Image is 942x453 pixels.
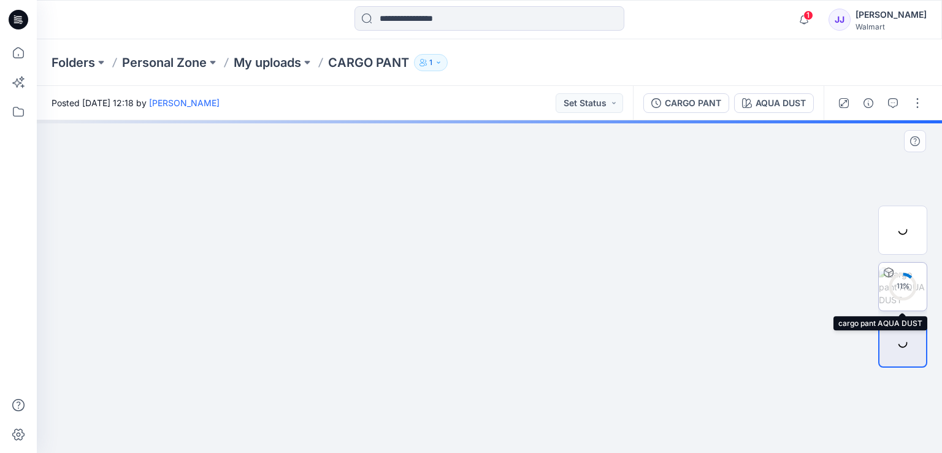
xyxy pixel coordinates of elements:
[803,10,813,20] span: 1
[429,56,432,69] p: 1
[643,93,729,113] button: CARGO PANT
[756,96,806,110] div: AQUA DUST
[734,93,814,113] button: AQUA DUST
[888,281,917,292] div: 11 %
[859,93,878,113] button: Details
[122,54,207,71] a: Personal Zone
[328,54,409,71] p: CARGO PANT
[414,54,448,71] button: 1
[879,268,927,306] img: cargo pant AQUA DUST
[149,98,220,108] a: [PERSON_NAME]
[52,54,95,71] a: Folders
[856,22,927,31] div: Walmart
[829,9,851,31] div: JJ
[234,54,301,71] a: My uploads
[665,96,721,110] div: CARGO PANT
[52,96,220,109] span: Posted [DATE] 12:18 by
[856,7,927,22] div: [PERSON_NAME]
